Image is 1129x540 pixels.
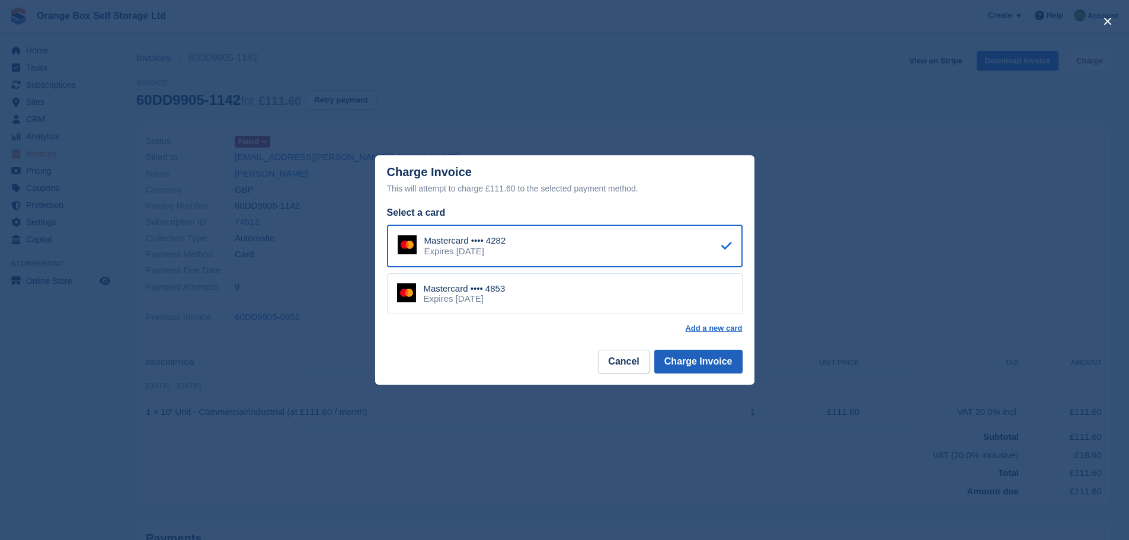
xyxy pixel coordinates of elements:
[654,350,743,373] button: Charge Invoice
[1098,12,1117,31] button: close
[387,165,743,196] div: Charge Invoice
[387,206,743,220] div: Select a card
[398,235,417,254] img: Mastercard Logo
[424,235,506,246] div: Mastercard •••• 4282
[598,350,649,373] button: Cancel
[424,293,506,304] div: Expires [DATE]
[424,246,506,257] div: Expires [DATE]
[397,283,416,302] img: Mastercard Logo
[387,181,743,196] div: This will attempt to charge £111.60 to the selected payment method.
[685,324,742,333] a: Add a new card
[424,283,506,294] div: Mastercard •••• 4853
